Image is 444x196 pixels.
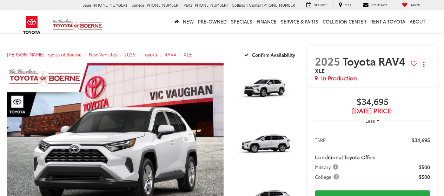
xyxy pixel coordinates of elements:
span: [PHONE_NUMBER] [93,2,127,8]
img: 2025 Toyota RAV4 XLE [231,62,302,116]
span: Sales [82,2,92,8]
img: Vic Vaughan Toyota of Boerne [52,19,102,31]
span: [PHONE_NUMBER] [193,2,228,8]
a: Map [333,2,357,8]
a: Finance [254,10,279,33]
span: Map [345,2,351,7]
button: Confirm Availability [240,48,301,61]
a: Expand Photo 2 [231,119,301,171]
span: dropdown dots [423,62,424,67]
a: Home [172,10,181,33]
span: Saved [410,2,420,7]
span: In Production [321,74,357,82]
span: [PHONE_NUMBER] [145,2,180,8]
a: Contact [358,2,392,8]
a: Collision Center [320,10,368,33]
span: $34,695 [412,136,430,143]
span: [DATE] Price: [315,107,430,114]
span: [PHONE_NUMBER] [262,2,297,8]
a: My Saved Vehicles [397,2,426,8]
span: Confirm Availability [252,52,295,58]
span: $500 [419,163,430,170]
a: Toyota [143,51,157,58]
span: TSRP: [315,136,327,143]
a: New [181,10,196,33]
span: College [315,173,340,180]
span: Service [132,2,144,8]
span: Collision Center [232,2,261,8]
span: Military [315,163,340,170]
button: College [315,173,342,180]
span: $34,695 [315,97,430,107]
img: 2025 Toyota RAV4 XLE [231,119,302,172]
a: RAV4 [165,51,176,58]
span: Less [365,117,375,124]
a: New Vehicles [89,51,117,58]
a: Service & Parts: Opens in a new tab [279,10,320,33]
a: Service [301,2,332,8]
a: [PERSON_NAME] Toyota of Boerne [7,51,81,58]
span: Service [314,2,327,7]
button: Military [315,163,341,170]
img: Toyota [19,14,45,36]
a: Rent a Toyota [368,10,407,33]
button: Less [362,114,383,127]
span: $500 [419,173,430,180]
a: Specials [229,10,254,33]
span: 2025 [315,53,340,68]
button: Actions [418,58,430,70]
a: XLE [184,51,192,58]
a: 2025 [124,51,135,58]
a: Pre-Owned [196,10,229,33]
span: Parts [184,2,192,8]
span: Conditional Toyota Offers [315,154,376,161]
a: Expand Photo 1 [231,63,301,115]
span: Toyota RAV4 [343,53,408,68]
a: About [407,10,428,33]
span: XLE [315,66,325,74]
span: Contact [371,2,387,7]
